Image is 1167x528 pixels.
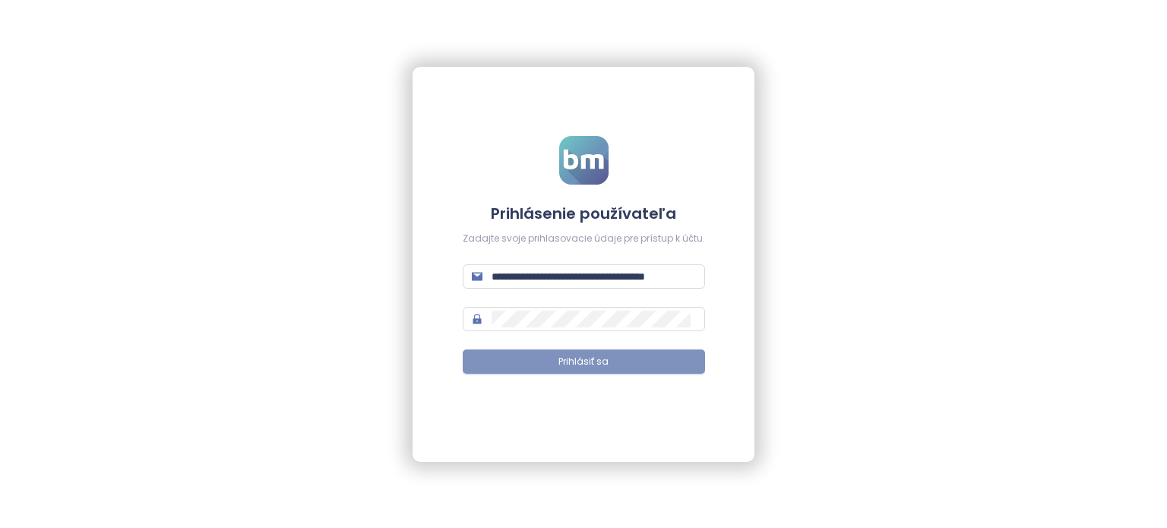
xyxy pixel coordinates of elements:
span: Prihlásiť sa [558,355,609,369]
img: logo [559,136,609,185]
span: mail [472,271,482,282]
button: Prihlásiť sa [463,349,705,374]
h4: Prihlásenie používateľa [463,203,705,224]
span: lock [472,314,482,324]
div: Zadajte svoje prihlasovacie údaje pre prístup k účtu. [463,232,705,246]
